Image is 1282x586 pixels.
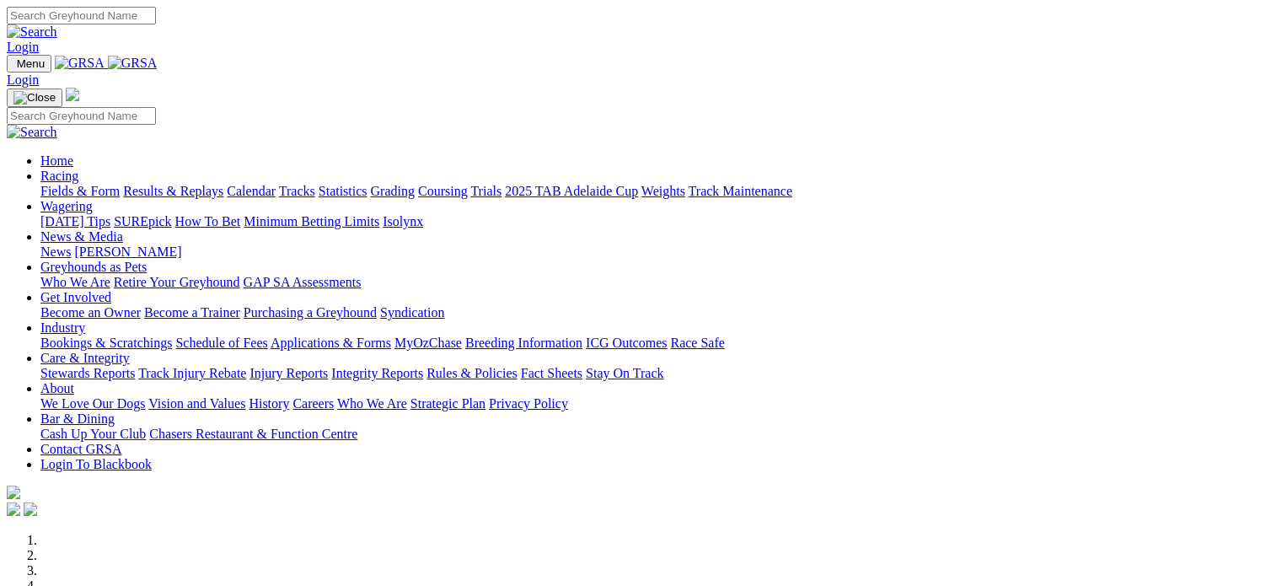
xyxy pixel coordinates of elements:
a: SUREpick [114,214,171,228]
a: News & Media [40,229,123,244]
img: Search [7,125,57,140]
img: logo-grsa-white.png [7,486,20,499]
a: Injury Reports [249,366,328,380]
a: MyOzChase [394,336,462,350]
a: Login [7,40,39,54]
a: Syndication [380,305,444,320]
a: [DATE] Tips [40,214,110,228]
a: Login [7,73,39,87]
a: Track Maintenance [689,184,792,198]
a: Statistics [319,184,367,198]
div: Bar & Dining [40,427,1275,442]
a: Track Injury Rebate [138,366,246,380]
input: Search [7,107,156,125]
div: Greyhounds as Pets [40,275,1275,290]
a: Bar & Dining [40,411,115,426]
a: Become an Owner [40,305,141,320]
a: Vision and Values [148,396,245,411]
a: Minimum Betting Limits [244,214,379,228]
a: Results & Replays [123,184,223,198]
div: Industry [40,336,1275,351]
a: Cash Up Your Club [40,427,146,441]
a: Isolynx [383,214,423,228]
a: Trials [470,184,502,198]
img: twitter.svg [24,503,37,516]
a: Schedule of Fees [175,336,267,350]
a: Home [40,153,73,168]
a: Stewards Reports [40,366,135,380]
a: History [249,396,289,411]
div: Get Involved [40,305,1275,320]
button: Toggle navigation [7,89,62,107]
div: About [40,396,1275,411]
a: Bookings & Scratchings [40,336,172,350]
a: Breeding Information [465,336,582,350]
img: GRSA [108,56,158,71]
a: Fact Sheets [521,366,582,380]
a: Purchasing a Greyhound [244,305,377,320]
a: GAP SA Assessments [244,275,362,289]
img: GRSA [55,56,105,71]
a: Coursing [418,184,468,198]
input: Search [7,7,156,24]
a: Careers [292,396,334,411]
a: Strategic Plan [410,396,485,411]
a: Login To Blackbook [40,457,152,471]
a: Rules & Policies [426,366,518,380]
a: Integrity Reports [331,366,423,380]
a: Who We Are [337,396,407,411]
a: Grading [371,184,415,198]
a: Fields & Form [40,184,120,198]
img: facebook.svg [7,503,20,516]
a: Wagering [40,199,93,213]
a: Racing [40,169,78,183]
a: Chasers Restaurant & Function Centre [149,427,357,441]
a: Stay On Track [586,366,663,380]
a: Care & Integrity [40,351,130,365]
a: How To Bet [175,214,241,228]
a: Tracks [279,184,315,198]
a: 2025 TAB Adelaide Cup [505,184,638,198]
a: News [40,245,71,259]
a: Applications & Forms [271,336,391,350]
a: About [40,381,74,395]
div: Care & Integrity [40,366,1275,381]
div: Racing [40,184,1275,199]
a: Who We Are [40,275,110,289]
a: ICG Outcomes [586,336,667,350]
img: Search [7,24,57,40]
a: Race Safe [670,336,724,350]
a: Become a Trainer [144,305,240,320]
a: Contact GRSA [40,442,121,456]
span: Menu [17,57,45,70]
a: Weights [641,184,685,198]
a: Greyhounds as Pets [40,260,147,274]
a: [PERSON_NAME] [74,245,181,259]
a: Get Involved [40,290,111,304]
img: Close [13,91,56,105]
button: Toggle navigation [7,55,51,73]
a: Industry [40,320,85,335]
div: News & Media [40,245,1275,260]
a: We Love Our Dogs [40,396,145,411]
a: Retire Your Greyhound [114,275,240,289]
img: logo-grsa-white.png [66,88,79,101]
a: Calendar [227,184,276,198]
div: Wagering [40,214,1275,229]
a: Privacy Policy [489,396,568,411]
